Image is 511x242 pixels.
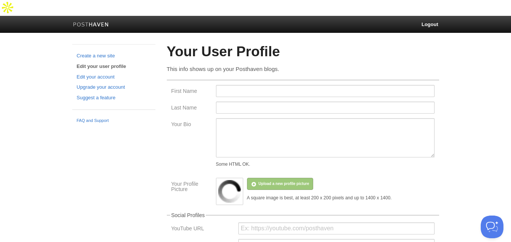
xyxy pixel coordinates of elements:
[77,73,151,81] a: Edit your account
[77,94,151,102] a: Suggest a feature
[77,83,151,91] a: Upgrade your account
[258,182,309,186] span: Upload a new profile picture
[77,117,151,124] a: FAQ and Support
[167,65,439,73] p: This info shows up on your Posthaven blogs.
[167,44,439,60] h2: Your User Profile
[171,226,234,233] label: YouTube URL
[171,122,211,129] label: Your Bio
[77,63,151,71] a: Edit your user profile
[73,22,109,28] img: Posthaven-bar
[171,88,211,96] label: First Name
[77,52,151,60] a: Create a new site
[238,222,435,234] input: Ex: https://youtube.com/posthaven
[171,181,211,194] label: Your Profile Picture
[216,162,435,166] div: Some HTML OK.
[416,16,444,33] a: Logout
[171,105,211,112] label: Last Name
[481,216,503,238] iframe: Help Scout Beacon - Open
[218,180,241,203] img: loading.gif
[170,213,206,218] legend: Social Profiles
[247,196,392,200] div: A square image is best, at least 200 x 200 pixels and up to 1400 x 1400.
